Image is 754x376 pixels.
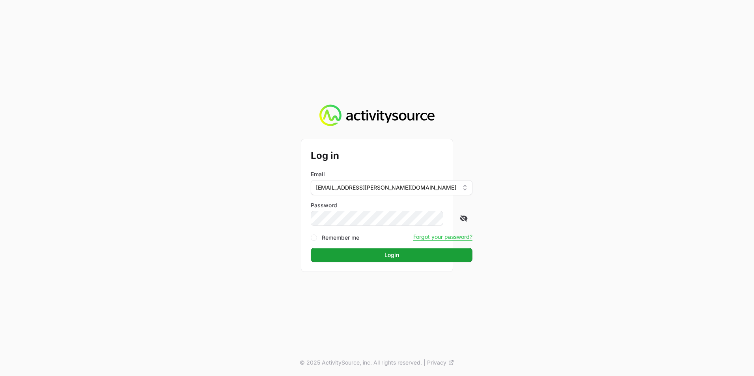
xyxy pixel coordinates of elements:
[319,104,434,127] img: Activity Source
[427,359,454,367] a: Privacy
[384,250,399,260] span: Login
[311,201,472,209] label: Password
[300,359,422,367] p: © 2025 ActivitySource, inc. All rights reserved.
[322,234,359,242] label: Remember me
[311,180,472,195] button: [EMAIL_ADDRESS][PERSON_NAME][DOMAIN_NAME]
[316,184,456,192] span: [EMAIL_ADDRESS][PERSON_NAME][DOMAIN_NAME]
[311,170,325,178] label: Email
[424,359,426,367] span: |
[311,248,472,262] button: Login
[311,149,472,163] h2: Log in
[413,233,472,240] button: Forgot your password?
